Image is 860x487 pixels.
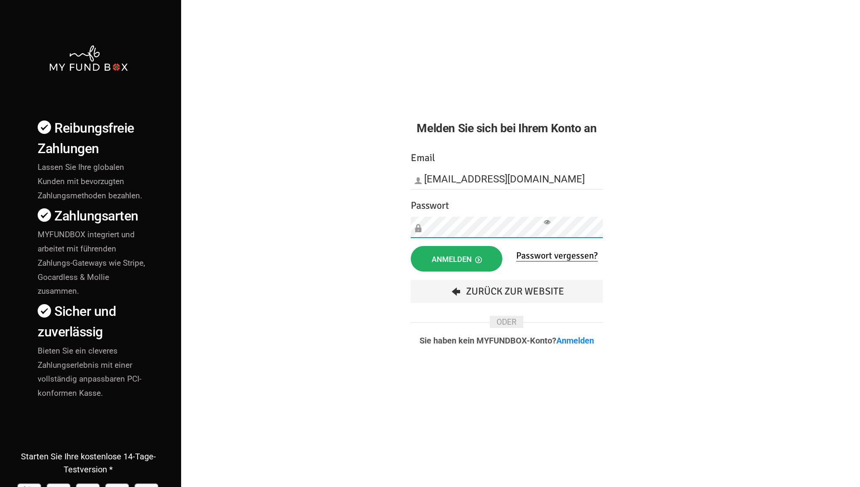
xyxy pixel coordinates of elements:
h2: Melden Sie sich bei Ihrem Konto an [411,119,603,137]
span: Lassen Sie Ihre globalen Kunden mit bevorzugten Zahlungsmethoden bezahlen. [38,162,142,200]
label: Passwort [411,198,449,213]
h4: Zahlungsarten [38,206,148,226]
img: mfbwhite.png [49,44,128,72]
a: Zurück zur Website [411,280,603,303]
a: Passwort vergessen? [516,250,598,261]
label: Email [411,150,435,166]
span: MYFUNDBOX integriert und arbeitet mit führenden Zahlungs-Gateways wie Stripe, Gocardless & Mollie... [38,230,145,296]
span: Bieten Sie ein cleveres Zahlungserlebnis mit einer vollständig anpassbaren PCI-konformen Kasse. [38,346,141,398]
h4: Reibungsfreie Zahlungen [38,118,148,159]
a: Anmelden [556,336,594,346]
span: ODER [490,316,523,328]
input: Email [411,169,603,190]
h4: Sicher und zuverlässig [38,301,148,342]
p: Sie haben kein MYFUNDBOX-Konto? [411,336,603,345]
span: Anmelden [432,255,482,264]
button: Anmelden [411,246,503,272]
